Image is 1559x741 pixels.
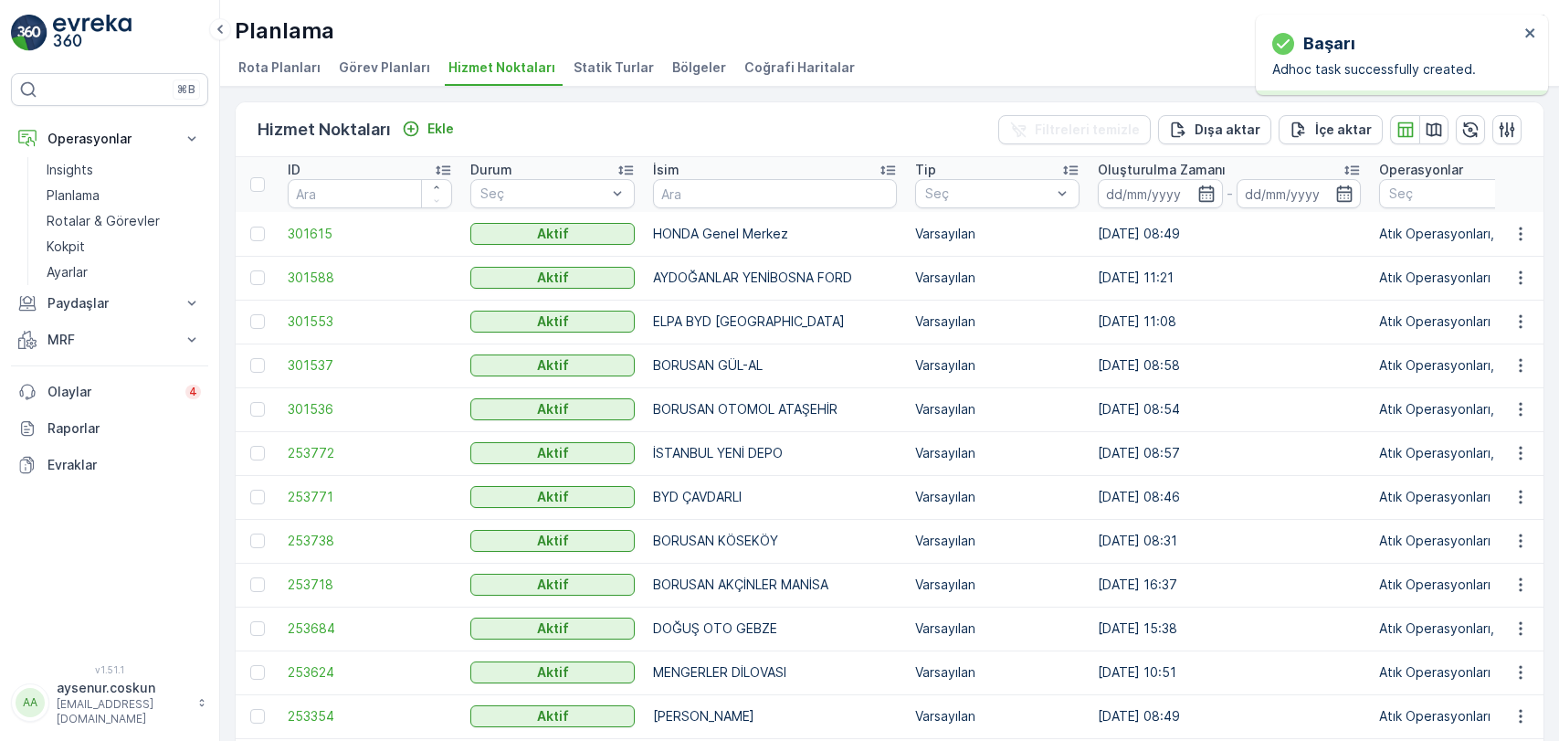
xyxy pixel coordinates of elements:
a: Raporlar [11,410,208,447]
p: Aktif [537,532,569,550]
p: Seç [480,185,606,203]
p: AYDOĞANLAR YENİBOSNA FORD [653,269,897,287]
td: [DATE] 08:57 [1089,431,1370,475]
button: Aktif [470,486,635,508]
p: Varsayılan [915,488,1080,506]
div: AA [16,688,45,717]
a: 253772 [288,444,452,462]
span: Coğrafi Haritalar [744,58,855,77]
button: İçe aktar [1279,115,1383,144]
div: Toggle Row Selected [250,709,265,724]
p: Ekle [427,120,454,138]
a: 301536 [288,400,452,418]
span: 253718 [288,576,452,594]
p: MENGERLER DİLOVASI [653,663,897,682]
p: BYD ÇAVDARLI [653,488,897,506]
p: Operasyonlar [1379,161,1463,179]
p: Varsayılan [915,225,1080,243]
button: Aktif [470,223,635,245]
input: Ara [653,179,897,208]
button: Aktif [470,442,635,464]
span: Rota Planları [238,58,321,77]
span: 253738 [288,532,452,550]
a: Evraklar [11,447,208,483]
p: Varsayılan [915,356,1080,375]
button: Dışa aktar [1158,115,1271,144]
p: Aktif [537,576,569,594]
button: close [1524,26,1537,43]
p: Durum [470,161,512,179]
p: Planlama [235,16,334,46]
p: Raporlar [47,419,201,438]
td: [DATE] 08:54 [1089,387,1370,431]
img: logo_light-DOdMpM7g.png [53,15,132,51]
span: Bölgeler [672,58,726,77]
img: logo [11,15,47,51]
span: 301537 [288,356,452,375]
p: Aktif [537,312,569,331]
p: Rotalar & Görevler [47,212,160,230]
p: Kokpit [47,238,85,256]
div: Toggle Row Selected [250,402,265,417]
p: Aktif [537,400,569,418]
p: Varsayılan [915,400,1080,418]
p: Insights [47,161,93,179]
button: Filtreleri temizle [998,115,1151,144]
p: Adhoc task successfully created. [1272,60,1519,79]
p: Varsayılan [915,312,1080,331]
a: Ayarlar [39,259,208,285]
span: 301553 [288,312,452,331]
p: [EMAIL_ADDRESS][DOMAIN_NAME] [57,697,188,726]
div: Toggle Row Selected [250,314,265,329]
a: Insights [39,157,208,183]
p: MRF [47,331,172,349]
div: Toggle Row Selected [250,665,265,680]
button: AAaysenur.coskun[EMAIL_ADDRESS][DOMAIN_NAME] [11,679,208,726]
span: Görev Planları [339,58,430,77]
p: Filtreleri temizle [1035,121,1140,139]
span: 253354 [288,707,452,725]
a: 301615 [288,225,452,243]
p: ⌘B [177,82,195,97]
button: Aktif [470,311,635,333]
p: ID [288,161,300,179]
td: [DATE] 08:49 [1089,694,1370,738]
p: BORUSAN KÖSEKÖY [653,532,897,550]
p: Olaylar [47,383,174,401]
input: dd/mm/yyyy [1237,179,1362,208]
p: Seç [925,185,1051,203]
div: Toggle Row Selected [250,577,265,592]
p: HONDA Genel Merkez [653,225,897,243]
p: İçe aktar [1315,121,1372,139]
button: Aktif [470,574,635,596]
p: ELPA BYD [GEOGRAPHIC_DATA] [653,312,897,331]
span: 253771 [288,488,452,506]
a: Olaylar4 [11,374,208,410]
p: Aktif [537,619,569,638]
p: aysenur.coskun [57,679,188,697]
p: Varsayılan [915,663,1080,682]
p: İSTANBUL YENİ DEPO [653,444,897,462]
td: [DATE] 08:46 [1089,475,1370,519]
p: Varsayılan [915,532,1080,550]
p: Varsayılan [915,269,1080,287]
button: Aktif [470,530,635,552]
p: Operasyonlar [47,130,172,148]
p: Aktif [537,444,569,462]
p: Dışa aktar [1195,121,1260,139]
div: Toggle Row Selected [250,534,265,548]
button: Aktif [470,705,635,727]
div: Toggle Row Selected [250,490,265,504]
p: Oluşturulma Zamanı [1098,161,1226,179]
div: Toggle Row Selected [250,227,265,241]
p: Evraklar [47,456,201,474]
td: [DATE] 08:58 [1089,344,1370,387]
input: Ara [288,179,452,208]
div: Toggle Row Selected [250,621,265,636]
a: Kokpit [39,234,208,259]
span: 301588 [288,269,452,287]
p: Aktif [537,488,569,506]
button: MRF [11,322,208,358]
p: başarı [1303,31,1355,57]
